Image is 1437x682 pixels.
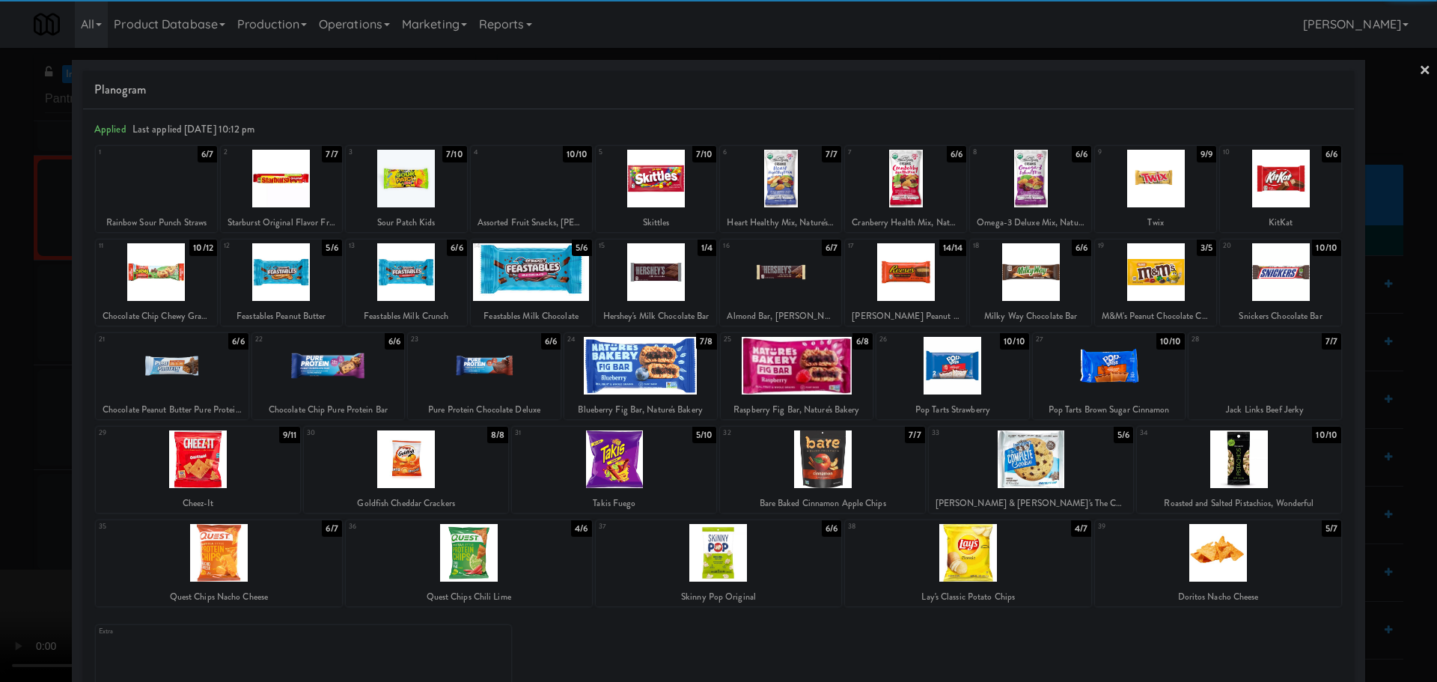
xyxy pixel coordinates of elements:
[720,307,841,326] div: Almond Bar, [PERSON_NAME]
[346,213,467,232] div: Sour Patch Kids
[845,307,966,326] div: [PERSON_NAME] Peanut Butter Cups
[346,146,467,232] div: 37/10Sour Patch Kids
[541,333,561,350] div: 6/6
[408,333,561,419] div: 236/6Pure Protein Chocolate Deluxe
[99,146,156,159] div: 1
[1072,240,1091,256] div: 6/6
[1223,240,1281,252] div: 20
[471,240,592,326] div: 145/6Feastables Milk Chocolate
[1419,48,1431,94] a: ×
[973,146,1031,159] div: 8
[99,427,198,439] div: 29
[1223,146,1281,159] div: 10
[252,401,405,419] div: Chocolate Chip Pure Protein Bar
[723,401,871,419] div: Raspberry Fig Bar, Nature's Bakery
[932,427,1031,439] div: 33
[254,401,403,419] div: Chocolate Chip Pure Protein Bar
[720,427,924,513] div: 327/7Bare Baked Cinnamon Apple Chips
[822,146,841,162] div: 7/7
[1197,240,1216,256] div: 3/5
[847,213,964,232] div: Cranberry Health Mix, Nature's Garden
[348,588,590,606] div: Quest Chips Chili Lime
[471,213,592,232] div: Assorted Fruit Snacks, [PERSON_NAME]
[845,588,1091,606] div: Lay's Classic Potato Chips
[346,588,592,606] div: Quest Chips Chili Lime
[221,240,342,326] div: 125/6Feastables Peanut Butter
[1095,307,1216,326] div: M&M's Peanut Chocolate Candy
[572,240,591,256] div: 5/6
[348,213,465,232] div: Sour Patch Kids
[346,520,592,606] div: 364/6Quest Chips Chili Lime
[596,307,717,326] div: Hershey's Milk Chocolate Bar
[1220,146,1341,232] div: 106/6KitKat
[1322,333,1341,350] div: 7/7
[474,240,531,252] div: 14
[512,494,716,513] div: Takis Fuego
[696,333,716,350] div: 7/8
[596,520,842,606] div: 376/6Skinny Pop Original
[512,427,716,513] div: 315/10Takis Fuego
[471,307,592,326] div: Feastables Milk Chocolate
[721,401,873,419] div: Raspberry Fig Bar, Nature's Bakery
[1097,588,1339,606] div: Doritos Nacho Cheese
[1095,588,1341,606] div: Doritos Nacho Cheese
[411,333,484,346] div: 23
[847,307,964,326] div: [PERSON_NAME] Peanut Butter Cups
[876,333,1029,419] div: 2610/10Pop Tarts Strawberry
[1098,520,1218,533] div: 39
[252,333,405,419] div: 226/6Chocolate Chip Pure Protein Bar
[1033,401,1186,419] div: Pop Tarts Brown Sugar Cinnamon
[198,146,217,162] div: 6/7
[96,333,248,419] div: 216/6Chocolate Peanut Butter Pure Protein Bar
[224,240,281,252] div: 12
[224,146,281,159] div: 2
[1095,213,1216,232] div: Twix
[596,240,717,326] div: 151/4Hershey's Milk Chocolate Bar
[471,146,592,232] div: 410/10Assorted Fruit Snacks, [PERSON_NAME]
[596,588,842,606] div: Skinny Pop Original
[721,333,873,419] div: 256/8Raspberry Fig Bar, Nature's Bakery
[1140,427,1239,439] div: 34
[1137,494,1341,513] div: Roasted and Salted Pistachios, Wonderful
[929,427,1133,513] div: 335/6[PERSON_NAME] & [PERSON_NAME]'s The Complete Cookie Chocolate Chip
[96,401,248,419] div: Chocolate Peanut Butter Pure Protein Bar
[410,401,558,419] div: Pure Protein Chocolate Deluxe
[1095,146,1216,232] div: 99/9Twix
[96,146,217,232] div: 16/7Rainbow Sour Punch Straws
[1072,146,1091,162] div: 6/6
[346,307,467,326] div: Feastables Milk Crunch
[723,146,781,159] div: 6
[1098,240,1156,252] div: 19
[848,146,906,159] div: 7
[221,307,342,326] div: Feastables Peanut Butter
[722,213,839,232] div: Heart Healthy Mix, Nature's Garden
[571,520,591,537] div: 4/6
[348,307,465,326] div: Feastables Milk Crunch
[723,427,823,439] div: 32
[1191,401,1339,419] div: Jack Links Beef Jerky
[723,240,781,252] div: 16
[473,307,590,326] div: Feastables Milk Chocolate
[564,401,717,419] div: Blueberry Fig Bar, Nature's Bakery
[1222,307,1339,326] div: Snickers Chocolate Bar
[1220,213,1341,232] div: KitKat
[228,333,248,350] div: 6/6
[1071,520,1091,537] div: 4/7
[94,122,126,136] span: Applied
[349,520,469,533] div: 36
[1098,146,1156,159] div: 9
[322,240,341,256] div: 5/6
[970,213,1091,232] div: Omega-3 Deluxe Mix, Nature's Garden
[599,520,718,533] div: 37
[1137,427,1341,513] div: 3410/10Roasted and Salted Pistachios, Wonderful
[349,146,406,159] div: 3
[473,213,590,232] div: Assorted Fruit Snacks, [PERSON_NAME]
[724,333,797,346] div: 25
[929,494,1133,513] div: [PERSON_NAME] & [PERSON_NAME]'s The Complete Cookie Chocolate Chip
[876,401,1029,419] div: Pop Tarts Strawberry
[720,213,841,232] div: Heart Healthy Mix, Nature's Garden
[1095,240,1216,326] div: 193/5M&M's Peanut Chocolate Candy
[1322,520,1341,537] div: 5/7
[98,494,298,513] div: Cheez-It
[223,213,340,232] div: Starburst Original Flavor Fruit Chews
